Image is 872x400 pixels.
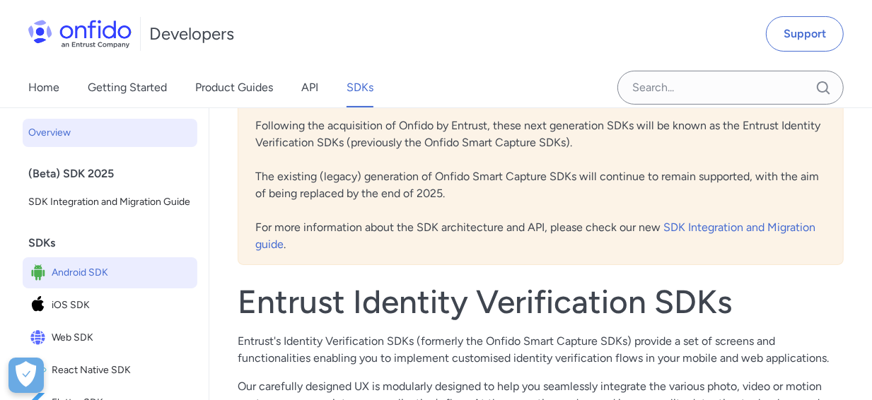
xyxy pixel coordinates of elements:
[28,194,192,211] span: SDK Integration and Migration Guide
[8,358,44,393] button: Open Preferences
[23,290,197,321] a: IconiOS SDKiOS SDK
[28,263,52,283] img: IconAndroid SDK
[238,20,844,265] div: We are excited to announce the release of our new mobile SDKs. After the beta release of the new ...
[28,68,59,107] a: Home
[238,282,844,322] h1: Entrust Identity Verification SDKs
[23,119,197,147] a: Overview
[28,124,192,141] span: Overview
[23,257,197,288] a: IconAndroid SDKAndroid SDK
[28,328,52,348] img: IconWeb SDK
[617,71,844,105] input: Onfido search input field
[8,358,44,393] div: Cookie Preferences
[28,229,203,257] div: SDKs
[149,23,234,45] h1: Developers
[766,16,844,52] a: Support
[23,322,197,353] a: IconWeb SDKWeb SDK
[52,360,192,380] span: React Native SDK
[88,68,167,107] a: Getting Started
[23,355,197,386] a: IconReact Native SDKReact Native SDK
[28,295,52,315] img: IconiOS SDK
[52,263,192,283] span: Android SDK
[52,295,192,315] span: iOS SDK
[195,68,273,107] a: Product Guides
[52,328,192,348] span: Web SDK
[28,160,203,188] div: (Beta) SDK 2025
[238,333,844,367] p: Entrust's Identity Verification SDKs (formerly the Onfido Smart Capture SDKs) provide a set of sc...
[23,188,197,216] a: SDK Integration and Migration Guide
[301,68,318,107] a: API
[28,20,132,48] img: Onfido Logo
[347,68,373,107] a: SDKs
